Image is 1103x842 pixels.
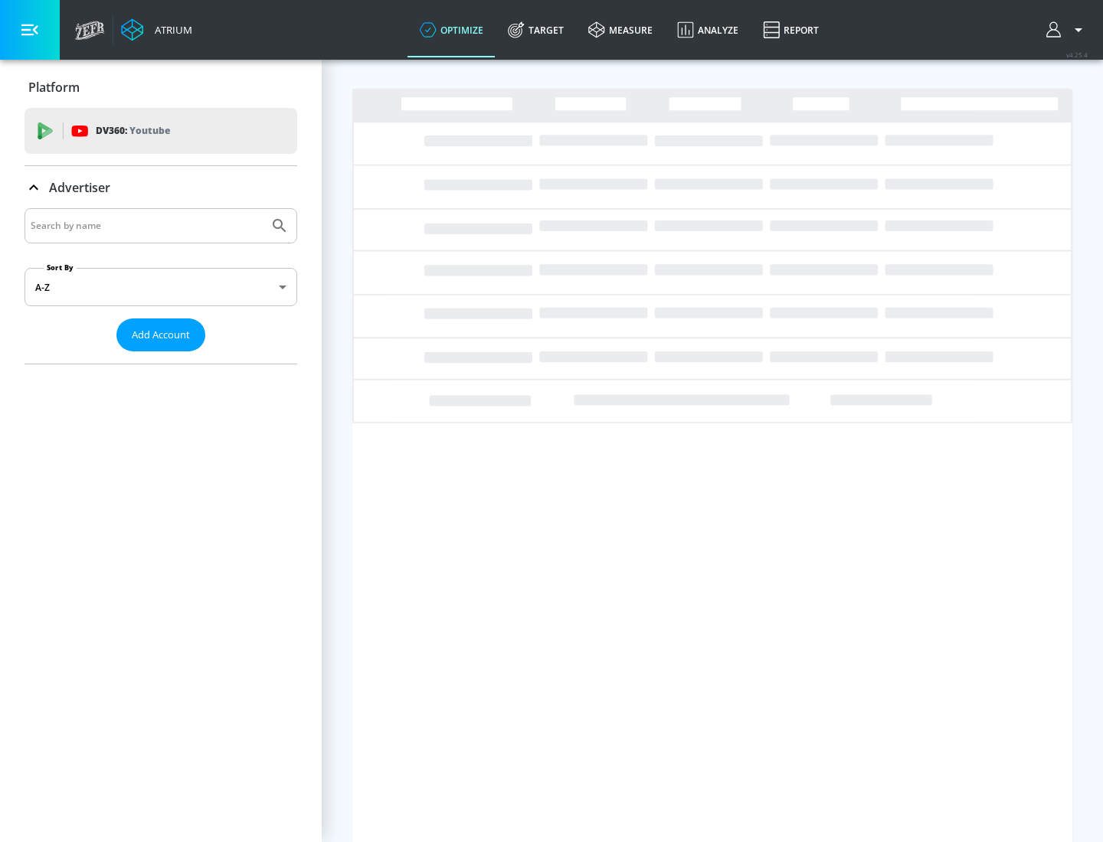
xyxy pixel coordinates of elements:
div: Advertiser [25,208,297,364]
a: Atrium [121,18,192,41]
p: Youtube [129,122,170,139]
a: measure [576,2,665,57]
div: A-Z [25,268,297,306]
p: Platform [28,79,80,96]
a: Analyze [665,2,751,57]
input: Search by name [31,216,263,236]
label: Sort By [44,263,77,273]
span: Add Account [132,326,190,344]
div: Platform [25,66,297,109]
div: Advertiser [25,166,297,209]
span: v 4.25.4 [1066,51,1088,59]
a: Target [496,2,576,57]
button: Add Account [116,318,205,351]
nav: list of Advertiser [25,351,297,364]
div: Atrium [149,23,192,37]
div: DV360: Youtube [25,108,297,154]
p: Advertiser [49,179,110,196]
a: Report [751,2,831,57]
a: optimize [407,2,496,57]
p: DV360: [96,122,170,139]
